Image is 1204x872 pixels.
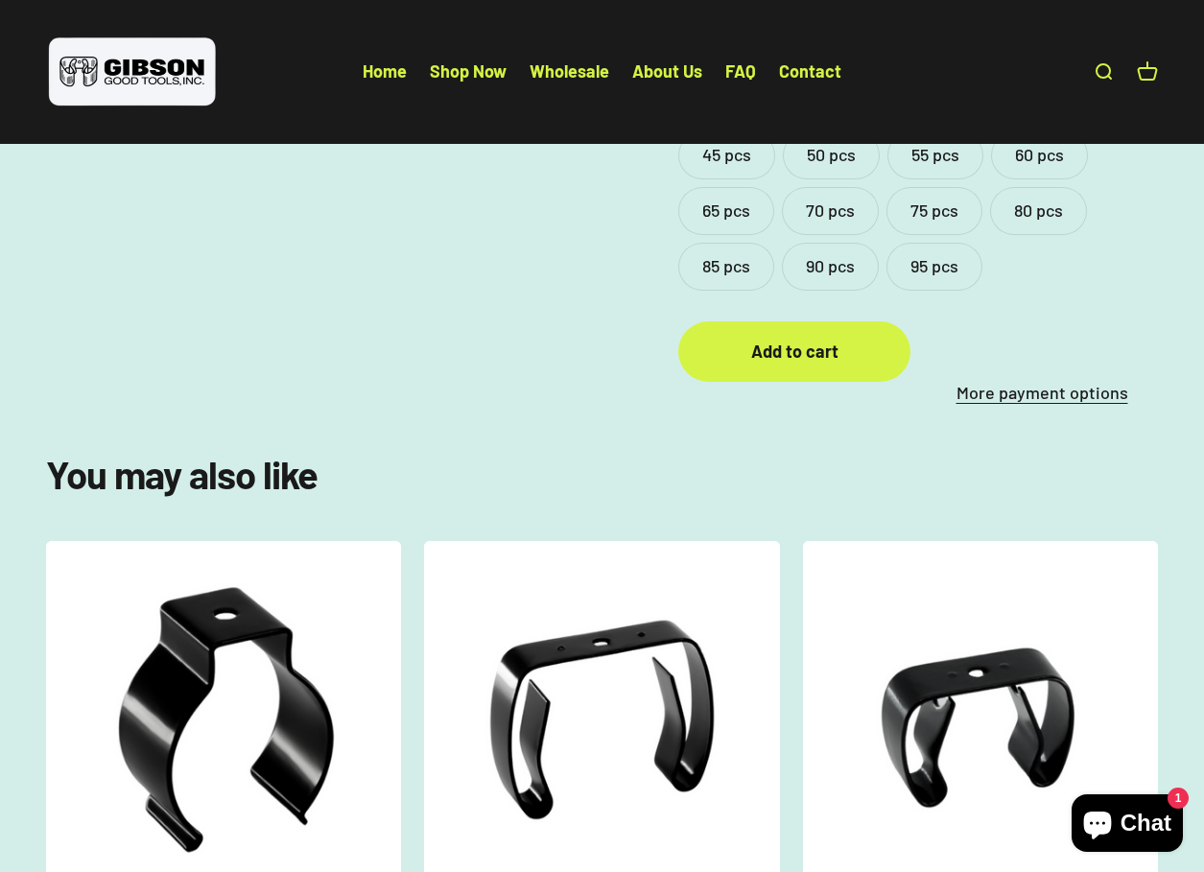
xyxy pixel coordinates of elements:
a: Home [363,60,407,82]
div: Add to cart [717,338,872,365]
a: FAQ [725,60,756,82]
a: Contact [779,60,841,82]
a: About Us [632,60,702,82]
a: Wholesale [530,60,609,82]
inbox-online-store-chat: Shopify online store chat [1066,794,1189,857]
a: Shop Now [430,60,507,82]
a: More payment options [926,379,1158,407]
iframe: PayPal-paypal [926,321,1158,364]
button: Add to cart [678,321,910,382]
split-lines: You may also like [46,451,318,497]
